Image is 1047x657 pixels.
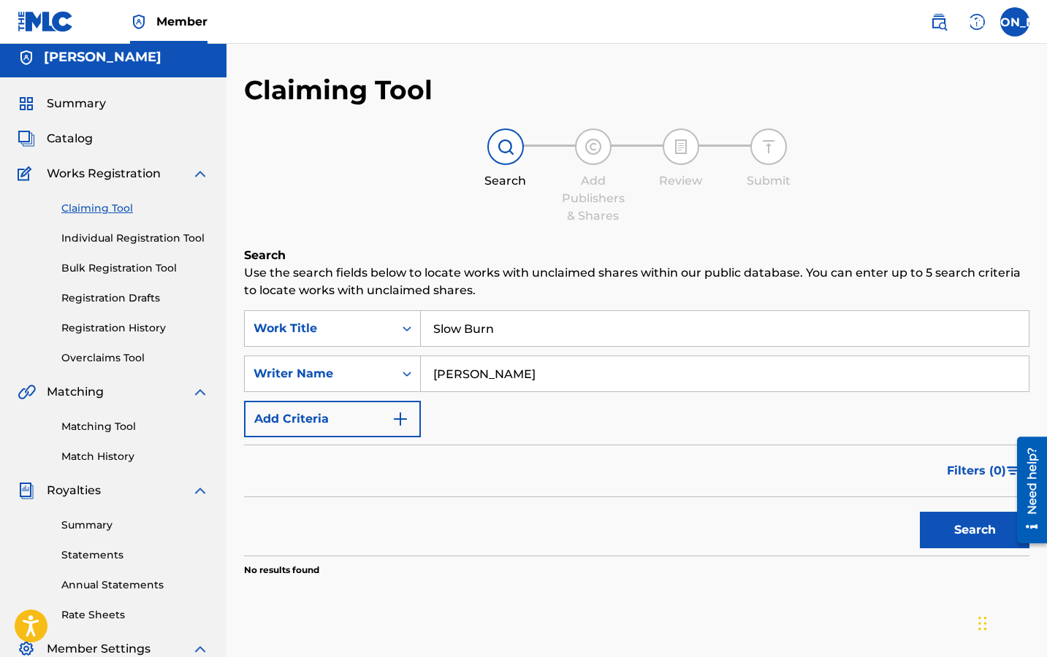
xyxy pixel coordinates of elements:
a: Individual Registration Tool [61,231,209,246]
a: Summary [61,518,209,533]
p: No results found [244,564,319,577]
img: search [930,13,948,31]
img: expand [191,482,209,499]
img: step indicator icon for Add Publishers & Shares [585,138,602,155]
iframe: Chat Widget [974,587,1047,657]
img: Works Registration [18,165,37,182]
a: Registration Drafts [61,291,209,306]
a: Overclaims Tool [61,350,209,366]
a: Statements [61,547,209,563]
img: Catalog [18,130,35,147]
h6: Search [244,247,1029,264]
img: Summary [18,95,35,112]
p: Use the search fields below to locate works with unclaimed shares within our public database. You... [244,264,1029,299]
a: Claiming Tool [61,201,209,216]
h2: Claiming Tool [244,74,433,107]
div: Search [469,172,542,190]
img: Royalties [18,482,35,499]
img: help [968,13,986,31]
div: Add Publishers & Shares [557,172,630,225]
span: Matching [47,383,104,401]
h5: Joseph Arns [44,49,161,66]
a: Match History [61,449,209,464]
button: Search [920,512,1029,548]
span: Member [156,13,208,30]
div: Review [644,172,717,190]
img: MLC Logo [18,11,74,32]
a: Annual Statements [61,577,209,593]
a: Public Search [924,7,953,36]
img: 9d2ae6d4665cec9f34b9.svg [392,410,409,428]
span: Royalties [47,482,101,499]
div: Work Title [254,320,385,337]
img: expand [191,383,209,401]
div: Drag [978,602,987,645]
a: Matching Tool [61,419,209,434]
a: Bulk Registration Tool [61,261,209,276]
span: Works Registration [47,165,161,182]
div: User Menu [1000,7,1029,36]
button: Add Criteria [244,401,421,437]
iframe: Resource Center [1006,431,1047,549]
span: Catalog [47,130,93,147]
img: step indicator icon for Review [672,138,690,155]
img: Accounts [18,49,35,66]
div: Help [962,7,991,36]
div: Submit [732,172,805,190]
img: Matching [18,383,36,401]
a: CatalogCatalog [18,130,93,147]
img: Top Rightsholder [130,13,148,31]
span: Filters ( 0 ) [947,462,1006,480]
span: Summary [47,95,106,112]
img: step indicator icon for Submit [760,138,777,155]
a: SummarySummary [18,95,106,112]
a: Registration History [61,320,209,336]
button: Filters (0) [938,453,1029,489]
img: expand [191,165,209,182]
div: Writer Name [254,365,385,383]
img: step indicator icon for Search [497,138,514,155]
a: Rate Sheets [61,607,209,623]
form: Search Form [244,310,1029,556]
